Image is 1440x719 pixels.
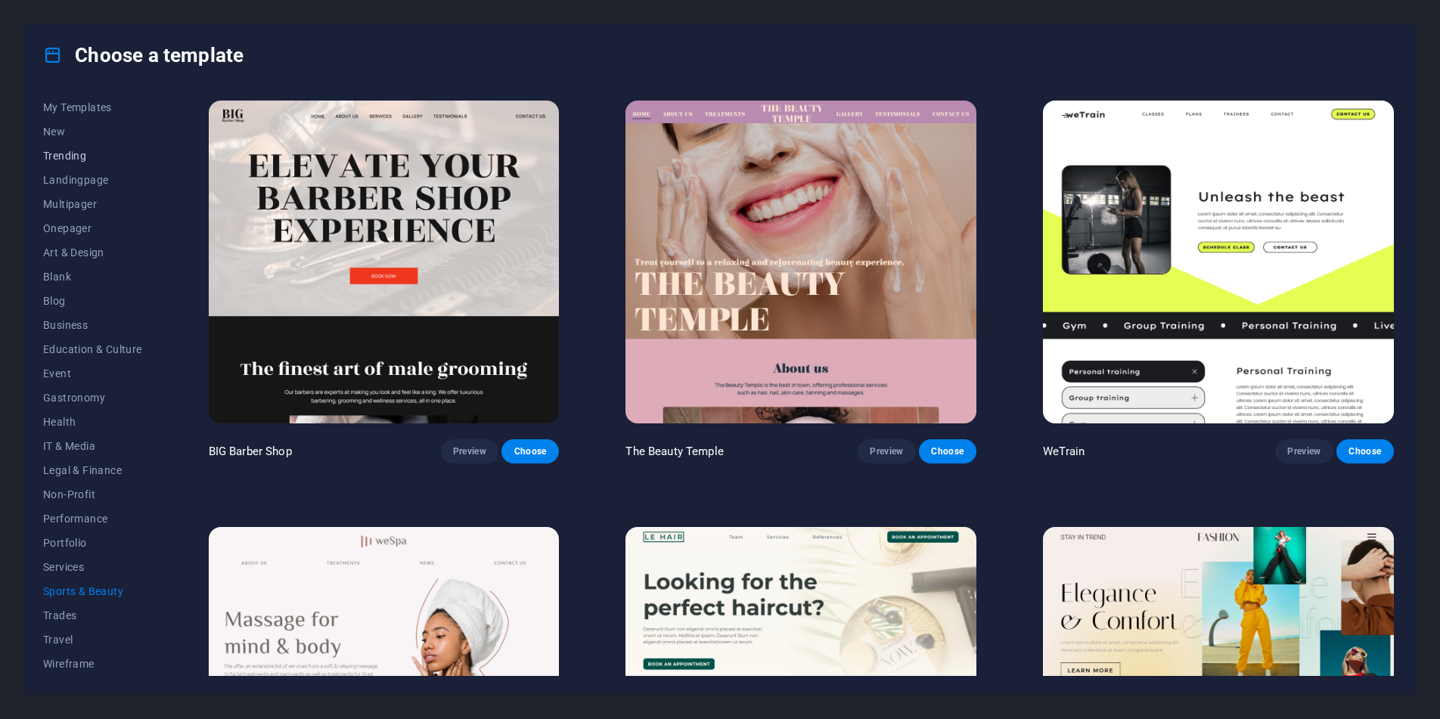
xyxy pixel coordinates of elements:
[43,585,142,597] span: Sports & Beauty
[931,445,964,457] span: Choose
[43,458,142,482] button: Legal & Finance
[43,168,142,192] button: Landingpage
[43,392,142,404] span: Gastronomy
[43,240,142,265] button: Art & Design
[43,313,142,337] button: Business
[870,445,903,457] span: Preview
[43,265,142,289] button: Blank
[1336,439,1394,463] button: Choose
[43,216,142,240] button: Onepager
[43,343,142,355] span: Education & Culture
[43,367,142,380] span: Event
[43,603,142,628] button: Trades
[1348,445,1382,457] span: Choose
[43,386,142,410] button: Gastronomy
[43,513,142,525] span: Performance
[43,126,142,138] span: New
[43,361,142,386] button: Event
[453,445,486,457] span: Preview
[441,439,498,463] button: Preview
[625,101,976,423] img: The Beauty Temple
[43,289,142,313] button: Blog
[43,337,142,361] button: Education & Culture
[1287,445,1321,457] span: Preview
[43,609,142,621] span: Trades
[43,537,142,549] span: Portfolio
[43,192,142,216] button: Multipager
[43,101,142,113] span: My Templates
[43,579,142,603] button: Sports & Beauty
[43,174,142,186] span: Landingpage
[43,43,244,67] h4: Choose a template
[43,488,142,501] span: Non-Profit
[43,119,142,144] button: New
[209,101,560,423] img: BIG Barber Shop
[43,144,142,168] button: Trending
[43,95,142,119] button: My Templates
[625,444,723,459] p: The Beauty Temple
[1275,439,1333,463] button: Preview
[43,434,142,458] button: IT & Media
[209,444,292,459] p: BIG Barber Shop
[43,658,142,670] span: Wireframe
[43,150,142,162] span: Trending
[43,410,142,434] button: Health
[43,246,142,259] span: Art & Design
[43,628,142,652] button: Travel
[43,319,142,331] span: Business
[43,440,142,452] span: IT & Media
[858,439,915,463] button: Preview
[514,445,547,457] span: Choose
[919,439,976,463] button: Choose
[43,464,142,476] span: Legal & Finance
[501,439,559,463] button: Choose
[43,482,142,507] button: Non-Profit
[1043,444,1085,459] p: WeTrain
[43,198,142,210] span: Multipager
[43,507,142,531] button: Performance
[43,531,142,555] button: Portfolio
[43,561,142,573] span: Services
[1043,101,1394,423] img: WeTrain
[43,222,142,234] span: Onepager
[43,271,142,283] span: Blank
[43,652,142,676] button: Wireframe
[43,555,142,579] button: Services
[43,416,142,428] span: Health
[43,295,142,307] span: Blog
[43,634,142,646] span: Travel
